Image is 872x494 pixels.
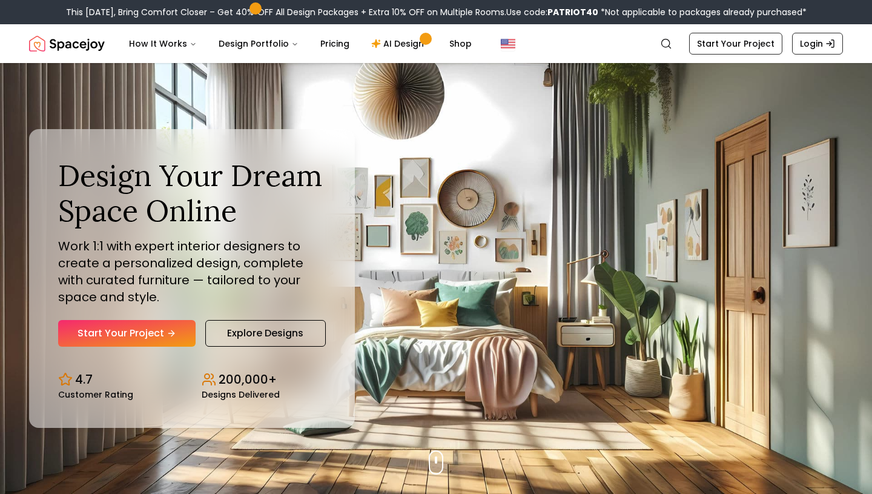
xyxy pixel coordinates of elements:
nav: Main [119,32,481,56]
a: Shop [440,32,481,56]
small: Customer Rating [58,390,133,399]
b: PATRIOT40 [547,6,598,18]
nav: Global [29,24,843,63]
h1: Design Your Dream Space Online [58,158,326,228]
img: Spacejoy Logo [29,32,105,56]
a: Spacejoy [29,32,105,56]
a: Explore Designs [205,320,326,347]
span: *Not applicable to packages already purchased* [598,6,807,18]
img: United States [501,36,515,51]
a: Pricing [311,32,359,56]
small: Designs Delivered [202,390,280,399]
p: 200,000+ [219,371,277,388]
a: Start Your Project [58,320,196,347]
a: Login [792,33,843,55]
button: How It Works [119,32,206,56]
div: Design stats [58,361,326,399]
div: This [DATE], Bring Comfort Closer – Get 40% OFF All Design Packages + Extra 10% OFF on Multiple R... [66,6,807,18]
span: Use code: [506,6,598,18]
a: AI Design [362,32,437,56]
p: Work 1:1 with expert interior designers to create a personalized design, complete with curated fu... [58,238,326,305]
button: Design Portfolio [209,32,308,56]
p: 4.7 [75,371,93,388]
a: Start Your Project [689,33,782,55]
